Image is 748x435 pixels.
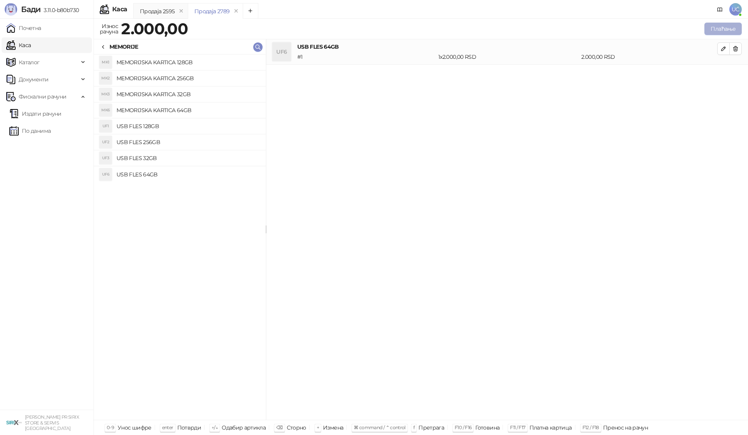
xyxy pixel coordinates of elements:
div: Каса [112,6,127,12]
h4: USB FLES 64GB [297,42,717,51]
span: Каталог [19,55,40,70]
div: Сторно [287,423,306,433]
div: Продаја 2789 [194,7,229,16]
a: Документација [714,3,726,16]
h4: USB FLES 64GB [116,168,259,181]
div: Претрага [418,423,444,433]
button: remove [231,8,241,14]
div: MK6 [99,104,112,116]
span: F12 / F18 [582,424,599,430]
span: 3.11.0-b80b730 [41,7,79,14]
div: 1 x 2.000,00 RSD [437,53,580,61]
span: Документи [19,72,48,87]
span: ↑/↓ [212,424,218,430]
div: UF3 [99,152,112,164]
h4: MEMORIJSKA KARTICA 64GB [116,104,259,116]
div: 2.000,00 RSD [580,53,719,61]
div: Платна картица [529,423,572,433]
span: ⌫ [276,424,282,430]
h4: USB FLES 128GB [116,120,259,132]
div: Измена [323,423,343,433]
h4: MEMORIJSKA KARTICA 32GB [116,88,259,100]
span: UĆ [729,3,742,16]
button: remove [176,8,186,14]
span: ⌘ command / ⌃ control [354,424,406,430]
div: grid [94,55,266,420]
div: Унос шифре [118,423,152,433]
a: Каса [6,37,31,53]
span: F11 / F17 [510,424,525,430]
button: Add tab [243,3,258,19]
span: enter [162,424,173,430]
strong: 2.000,00 [121,19,188,38]
img: 64x64-companyLogo-cb9a1907-c9b0-4601-bb5e-5084e694c383.png [6,415,22,430]
div: Готовина [475,423,499,433]
div: UF6 [272,42,291,61]
span: 0-9 [107,424,114,430]
div: Продаја 2595 [140,7,175,16]
div: MK1 [99,56,112,69]
a: По данима [9,123,51,139]
span: F10 / F16 [455,424,471,430]
div: Износ рачуна [98,21,120,37]
h4: USB FLES 32GB [116,152,259,164]
small: [PERSON_NAME] PR SIRIX STORE & SERVIS [GEOGRAPHIC_DATA] [25,414,79,431]
h4: USB FLES 256GB [116,136,259,148]
h4: MEMORIJSKA KARTICA 256GB [116,72,259,85]
div: UF2 [99,136,112,148]
div: Одабир артикла [222,423,266,433]
div: MK2 [99,72,112,85]
div: MEMORIJE [109,42,138,51]
div: # 1 [296,53,437,61]
span: Фискални рачуни [19,89,66,104]
div: Потврди [177,423,201,433]
a: Издати рачуни [9,106,62,122]
a: Почетна [6,20,41,36]
div: Пренос на рачун [603,423,648,433]
button: Плаћање [704,23,742,35]
span: + [317,424,319,430]
div: UF1 [99,120,112,132]
div: UF6 [99,168,112,181]
span: f [413,424,415,430]
h4: MEMORIJSKA KARTICA 128GB [116,56,259,69]
div: MK3 [99,88,112,100]
img: Logo [5,3,17,16]
span: Бади [21,5,41,14]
